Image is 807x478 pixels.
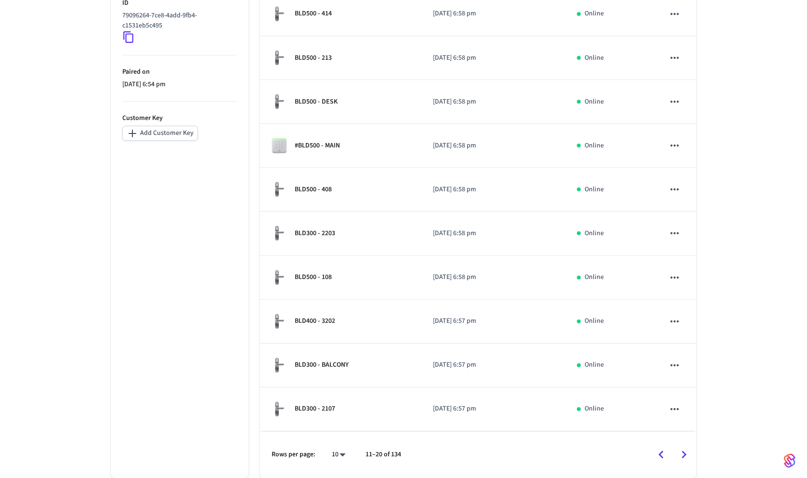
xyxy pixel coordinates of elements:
[122,11,233,31] p: 79096264-7ce8-4add-9fb4-c1531eb5c495
[650,443,672,466] button: Go to previous page
[585,272,604,282] p: Online
[272,138,287,153] img: salto_wallreader_pin
[585,53,604,63] p: Online
[585,185,604,195] p: Online
[295,97,338,107] p: BLD500 - DESK
[365,450,401,460] p: 11–20 of 134
[433,53,553,63] p: [DATE] 6:58 pm
[272,6,287,22] img: salto_escutcheon_pin
[673,443,695,466] button: Go to next page
[295,185,332,195] p: BLD500 - 408
[272,313,287,330] img: salto_escutcheon_pin
[433,272,553,282] p: [DATE] 6:58 pm
[784,453,795,468] img: SeamLogoGradient.69752ec5.svg
[433,141,553,151] p: [DATE] 6:58 pm
[295,316,335,326] p: BLD400 - 3202
[295,404,335,414] p: BLD300 - 2107
[272,50,287,66] img: salto_escutcheon_pin
[272,93,287,110] img: salto_escutcheon_pin
[585,9,604,19] p: Online
[122,126,198,141] button: Add Customer Key
[585,404,604,414] p: Online
[433,185,553,195] p: [DATE] 6:58 pm
[433,360,553,370] p: [DATE] 6:57 pm
[272,225,287,241] img: salto_escutcheon_pin
[327,448,350,462] div: 10
[122,67,237,77] p: Paired on
[122,80,237,90] p: [DATE] 6:54 pm
[433,316,553,326] p: [DATE] 6:57 pm
[433,9,553,19] p: [DATE] 6:58 pm
[295,9,332,19] p: BLD500 - 414
[272,269,287,286] img: salto_escutcheon_pin
[433,97,553,107] p: [DATE] 6:58 pm
[295,272,332,282] p: BLD500 - 108
[585,97,604,107] p: Online
[585,360,604,370] p: Online
[295,53,332,63] p: BLD500 - 213
[272,401,287,417] img: salto_escutcheon_pin
[272,357,287,373] img: salto_escutcheon_pin
[585,316,604,326] p: Online
[433,404,553,414] p: [DATE] 6:57 pm
[272,181,287,198] img: salto_escutcheon_pin
[122,113,237,123] p: Customer Key
[433,228,553,239] p: [DATE] 6:58 pm
[585,228,604,239] p: Online
[295,228,335,239] p: BLD300 - 2203
[585,141,604,151] p: Online
[272,450,315,460] p: Rows per page:
[295,141,340,151] p: #BLD500 - MAIN
[295,360,349,370] p: BLD300 - BALCONY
